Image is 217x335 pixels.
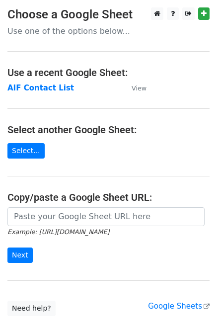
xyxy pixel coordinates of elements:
[7,143,45,159] a: Select...
[132,84,146,92] small: View
[7,228,109,236] small: Example: [URL][DOMAIN_NAME]
[7,26,210,36] p: Use one of the options below...
[148,302,210,311] a: Google Sheets
[122,84,146,92] a: View
[7,301,56,316] a: Need help?
[7,248,33,263] input: Next
[7,84,74,92] a: AIF Contact List
[7,191,210,203] h4: Copy/paste a Google Sheet URL:
[7,7,210,22] h3: Choose a Google Sheet
[167,287,217,335] iframe: Chat Widget
[7,124,210,136] h4: Select another Google Sheet:
[7,67,210,79] h4: Use a recent Google Sheet:
[7,207,205,226] input: Paste your Google Sheet URL here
